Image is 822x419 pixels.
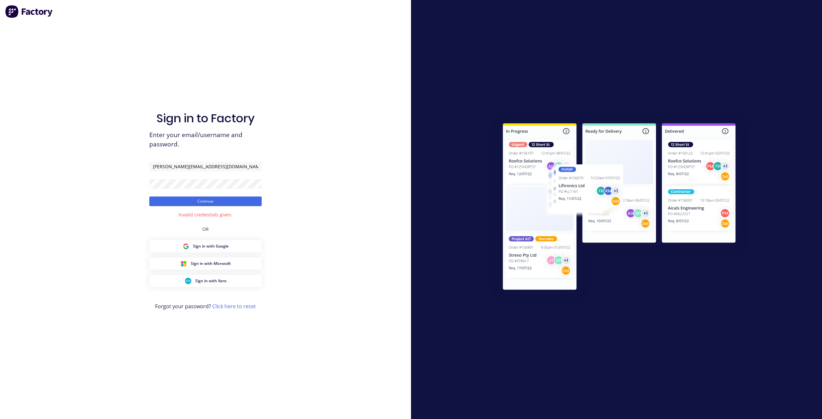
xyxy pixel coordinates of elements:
[183,243,189,249] img: Google Sign in
[155,302,256,310] span: Forgot your password?
[193,243,229,249] span: Sign in with Google
[179,211,232,218] div: Invalid credentials given.
[212,303,256,310] a: Click here to reset
[149,258,262,270] button: Microsoft Sign inSign in with Microsoft
[156,111,255,125] h1: Sign in to Factory
[185,278,191,284] img: Xero Sign in
[489,110,750,305] img: Sign in
[149,130,262,149] span: Enter your email/username and password.
[180,260,187,267] img: Microsoft Sign in
[5,5,53,18] img: Factory
[149,196,262,206] button: Continue
[149,275,262,287] button: Xero Sign inSign in with Xero
[149,240,262,252] button: Google Sign inSign in with Google
[202,218,209,240] div: OR
[191,261,231,266] span: Sign in with Microsoft
[149,162,262,171] input: Email/Username
[195,278,226,284] span: Sign in with Xero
